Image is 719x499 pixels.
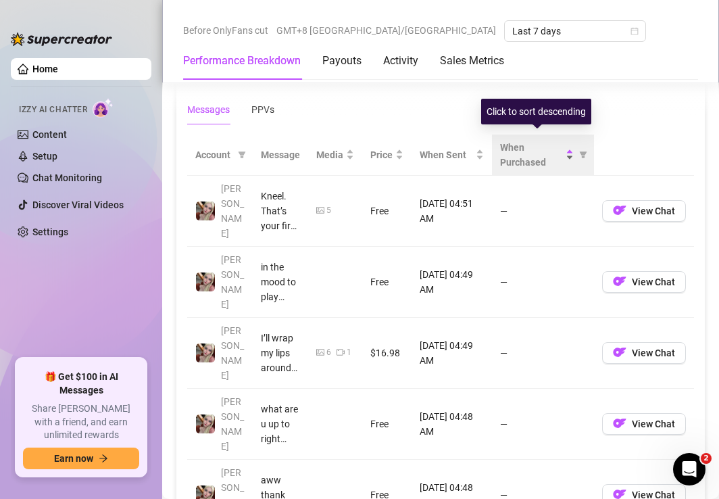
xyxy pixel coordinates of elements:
[11,32,112,46] img: logo-BBDzfeDw.svg
[632,206,675,216] span: View Chat
[632,419,675,429] span: View Chat
[613,275,626,288] img: OF
[276,20,496,41] span: GMT+8 [GEOGRAPHIC_DATA]/[GEOGRAPHIC_DATA]
[322,53,362,69] div: Payouts
[613,346,626,359] img: OF
[613,204,626,217] img: OF
[308,135,362,176] th: Media
[383,53,418,69] div: Activity
[261,402,300,446] div: what are u up to right now?
[579,151,587,159] span: filter
[602,200,686,222] button: OFView Chat
[412,389,491,460] td: [DATE] 04:48 AM
[492,318,594,389] td: —
[261,331,300,375] div: I’ll wrap my lips around you, taking you deep while my eyes water and I moan softly 🥵🥵🥵I’ll tease...
[99,454,108,463] span: arrow-right
[326,346,331,359] div: 6
[196,272,215,291] img: Anna
[183,53,301,69] div: Performance Breakdown
[602,271,686,293] button: OFView Chat
[347,346,351,359] div: 1
[492,176,594,247] td: —
[412,247,491,318] td: [DATE] 04:49 AM
[440,53,504,69] div: Sales Metrics
[602,413,686,435] button: OFView Chat
[613,417,626,430] img: OF
[632,277,675,287] span: View Chat
[412,135,491,176] th: When Sent
[261,189,300,233] div: Kneel. That’s your first command. Good boys worship me, stroke to me, and beg for my cum like it’...
[481,99,591,124] div: Click to sort descending
[500,140,563,170] span: When Purchased
[32,227,68,237] a: Settings
[492,247,594,318] td: —
[19,103,87,116] span: Izzy AI Chatter
[221,396,244,452] span: [PERSON_NAME]
[32,151,57,162] a: Setup
[412,176,491,247] td: [DATE] 04:51 AM
[420,147,472,162] span: When Sent
[337,348,345,356] span: video-camera
[316,348,324,356] span: picture
[362,135,412,176] th: Price
[187,102,230,117] div: Messages
[362,176,412,247] td: Free
[261,260,300,304] div: in the mood to play babe?
[492,389,594,460] td: —
[221,254,244,310] span: [PERSON_NAME]
[602,421,686,432] a: OFView Chat
[238,151,246,159] span: filter
[93,98,114,118] img: AI Chatter
[362,389,412,460] td: Free
[370,147,393,162] span: Price
[326,204,331,217] div: 5
[251,102,274,117] div: PPVs
[602,342,686,364] button: OFView Chat
[632,348,675,358] span: View Chat
[701,453,712,464] span: 2
[253,135,308,176] th: Message
[196,414,215,433] img: Anna
[630,27,639,35] span: calendar
[32,64,58,74] a: Home
[23,371,139,397] span: 🎁 Get $100 in AI Messages
[492,135,594,176] th: When Purchased
[316,147,343,162] span: Media
[196,343,215,362] img: Anna
[183,20,268,41] span: Before OnlyFans cut
[195,147,232,162] span: Account
[602,350,686,361] a: OFView Chat
[602,208,686,219] a: OFView Chat
[316,206,324,214] span: picture
[54,453,93,464] span: Earn now
[32,172,102,183] a: Chat Monitoring
[23,402,139,442] span: Share [PERSON_NAME] with a friend, and earn unlimited rewards
[602,279,686,290] a: OFView Chat
[221,183,244,239] span: [PERSON_NAME]
[196,201,215,220] img: Anna
[221,325,244,381] span: [PERSON_NAME]
[362,318,412,389] td: $16.98
[362,247,412,318] td: Free
[576,137,590,172] span: filter
[673,453,705,485] iframe: Intercom live chat
[32,129,67,140] a: Content
[412,318,491,389] td: [DATE] 04:49 AM
[32,199,124,210] a: Discover Viral Videos
[235,145,249,165] span: filter
[23,448,139,469] button: Earn nowarrow-right
[512,21,638,41] span: Last 7 days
